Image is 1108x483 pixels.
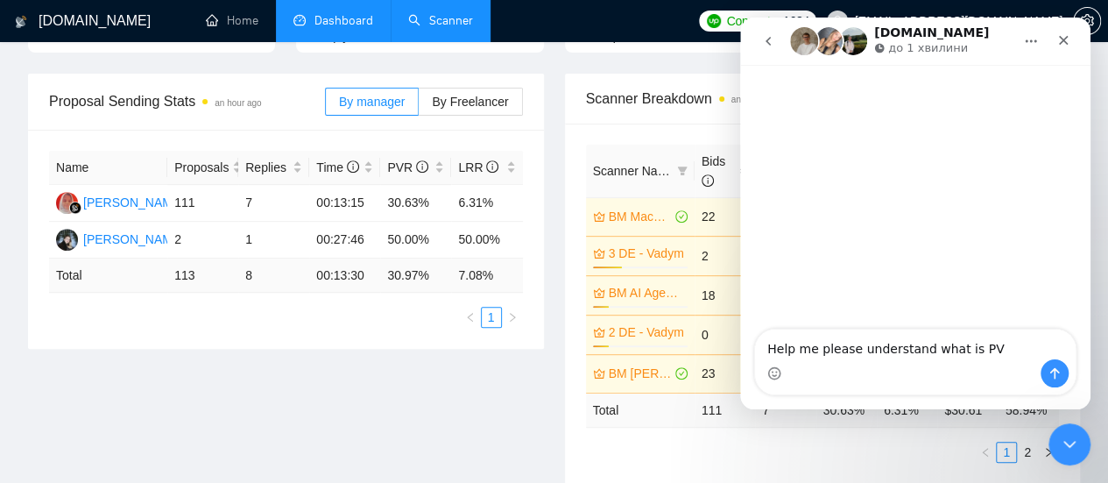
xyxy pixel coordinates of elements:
[731,95,778,104] time: an hour ago
[1017,442,1038,463] li: 2
[309,222,380,259] td: 00:27:46
[975,442,996,463] li: Previous Page
[726,11,779,31] span: Connects:
[980,447,991,458] span: left
[1074,14,1100,28] span: setting
[975,442,996,463] button: left
[507,312,518,323] span: right
[83,193,184,212] div: [PERSON_NAME]
[56,229,78,251] img: LB
[49,90,325,112] span: Proposal Sending Stats
[999,393,1059,427] td: 58.94 %
[486,160,498,173] span: info-circle
[675,367,688,380] span: check-circle
[937,393,998,427] td: $ 30.61
[317,29,378,43] span: Reply Rate
[238,185,309,222] td: 7
[460,307,481,328] li: Previous Page
[586,29,680,43] span: Acceptance Rate
[380,222,451,259] td: 50.00%
[167,151,238,185] th: Proposals
[238,151,309,185] th: Replies
[675,210,688,223] span: check-circle
[695,236,755,275] td: 2
[385,29,420,43] span: 7.08%
[482,308,501,327] a: 1
[702,154,725,188] span: Bids
[586,393,695,427] td: Total
[174,158,229,177] span: Proposals
[593,247,605,259] span: crown
[167,259,238,293] td: 113
[702,174,714,187] span: info-circle
[695,197,755,236] td: 22
[755,393,815,427] td: 7
[215,98,261,108] time: an hour ago
[458,160,498,174] span: LRR
[996,442,1017,463] li: 1
[347,160,359,173] span: info-circle
[56,192,78,214] img: AC
[293,14,306,26] span: dashboard
[15,8,27,36] img: logo
[609,207,672,226] a: BM Machine Learning Engineer - [PERSON_NAME]
[1043,447,1054,458] span: right
[1073,7,1101,35] button: setting
[502,307,523,328] button: right
[609,283,684,302] a: BM AI Agent - [PERSON_NAME]
[783,11,809,31] span: 1684
[206,13,258,28] a: homeHome
[432,95,508,109] span: By Freelancer
[674,158,691,184] span: filter
[740,18,1090,409] iframe: Intercom live chat
[816,393,877,427] td: 30.63 %
[695,393,755,427] td: 111
[593,164,674,178] span: Scanner Name
[1048,423,1090,465] iframe: Intercom live chat
[707,14,721,28] img: upwork-logo.png
[997,443,1016,462] a: 1
[831,15,843,27] span: user
[593,367,605,380] span: crown
[309,185,380,222] td: 00:13:15
[380,185,451,222] td: 30.63%
[877,393,937,427] td: 6.31 %
[451,259,522,293] td: 7.08 %
[609,364,672,383] a: BM [PERSON_NAME]
[83,230,184,249] div: [PERSON_NAME]
[56,195,184,209] a: AC[PERSON_NAME]
[695,354,755,393] td: 23
[49,29,107,43] span: Relevance
[465,312,476,323] span: left
[167,185,238,222] td: 111
[408,13,473,28] a: searchScanner
[69,202,81,214] img: gigradar-bm.png
[695,275,755,315] td: 18
[238,259,309,293] td: 8
[593,287,605,299] span: crown
[451,222,522,259] td: 50.00%
[460,307,481,328] button: left
[49,259,167,293] td: Total
[238,222,309,259] td: 1
[1073,14,1101,28] a: setting
[609,244,684,263] a: 3 DE - Vadym
[339,95,405,109] span: By manager
[686,29,694,43] span: --
[1038,442,1059,463] li: Next Page
[609,323,684,342] a: 2 DE - Vadym
[387,160,428,174] span: PVR
[167,222,238,259] td: 2
[481,307,502,328] li: 1
[245,158,289,177] span: Replies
